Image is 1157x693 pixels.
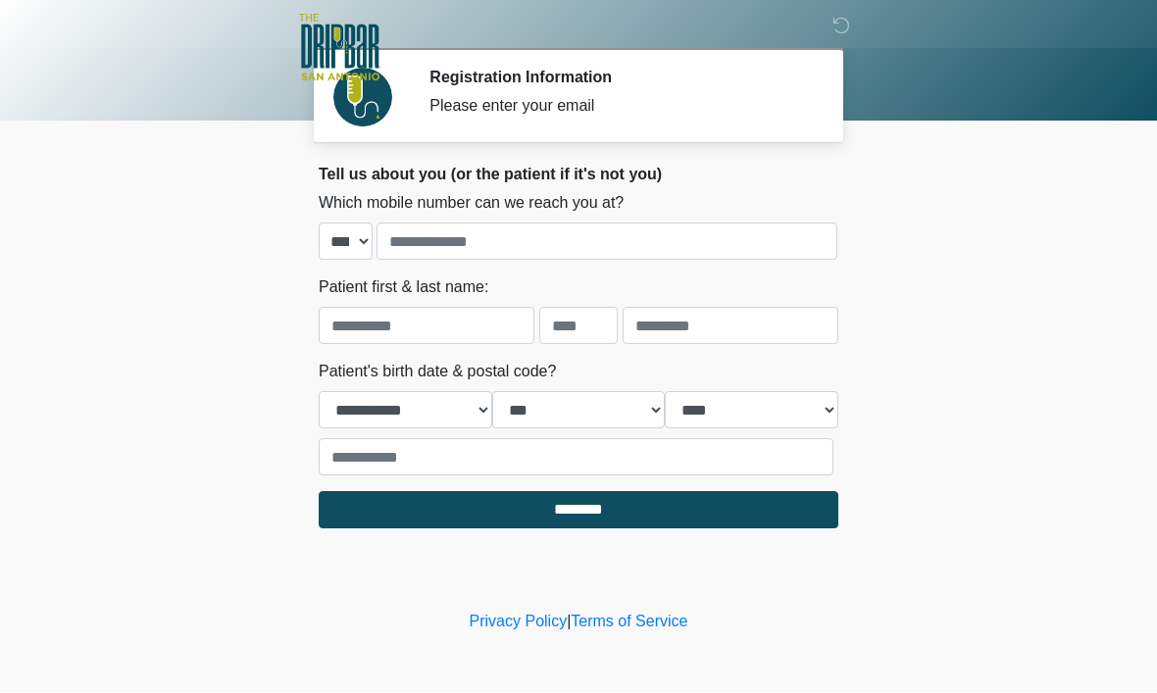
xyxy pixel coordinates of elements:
a: Privacy Policy [470,614,568,630]
img: The DRIPBaR - San Antonio Fossil Creek Logo [299,15,379,83]
label: Patient first & last name: [319,276,488,300]
label: Which mobile number can we reach you at? [319,192,624,216]
label: Patient's birth date & postal code? [319,361,556,384]
img: Agent Avatar [333,69,392,127]
a: | [567,614,571,630]
h2: Tell us about you (or the patient if it's not you) [319,166,838,184]
div: Please enter your email [429,95,809,119]
a: Terms of Service [571,614,687,630]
